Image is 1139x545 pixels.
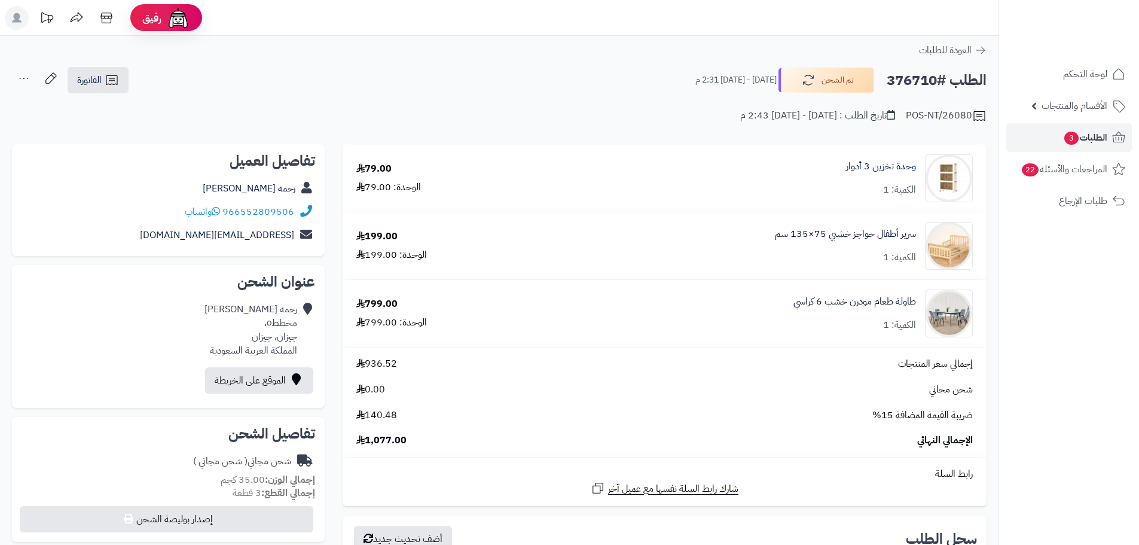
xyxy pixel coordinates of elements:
[872,409,973,422] span: ضريبة القيمة المضافة 15%
[261,486,315,500] strong: إجمالي القطع:
[356,181,421,194] div: الوحدة: 79.00
[347,467,982,481] div: رابط السلة
[203,181,295,196] a: رحمه [PERSON_NAME]
[919,43,972,57] span: العودة للطلبات
[356,162,392,176] div: 79.00
[193,454,248,468] span: ( شحن مجاني )
[846,160,916,173] a: وحدة تخزين 3 أدوار
[205,367,313,394] a: الموقع على الخريطة
[1006,155,1132,184] a: المراجعات والأسئلة22
[695,74,777,86] small: [DATE] - [DATE] 2:31 م
[22,154,315,168] h2: تفاصيل العميل
[740,109,895,123] div: تاريخ الطلب : [DATE] - [DATE] 2:43 م
[356,248,427,262] div: الوحدة: 199.00
[883,251,916,264] div: الكمية: 1
[591,481,738,496] a: شارك رابط السلة نفسها مع عميل آخر
[222,205,294,219] a: 966552809506
[883,318,916,332] div: الكمية: 1
[926,154,972,202] img: 1738071812-110107010066-90x90.jpg
[1006,187,1132,215] a: طلبات الإرجاع
[233,486,315,500] small: 3 قطعة
[1021,161,1107,178] span: المراجعات والأسئلة
[356,297,398,311] div: 799.00
[1059,193,1107,209] span: طلبات الإرجاع
[883,183,916,197] div: الكمية: 1
[1063,129,1107,146] span: الطلبات
[1064,132,1079,145] span: 3
[20,506,313,532] button: إصدار بوليصة الشحن
[775,227,916,241] a: سرير أطفال حواجز خشبي 75×135 سم
[193,455,291,468] div: شحن مجاني
[221,473,315,487] small: 35.00 كجم
[356,383,385,397] span: 0.00
[1006,123,1132,152] a: الطلبات3
[919,43,987,57] a: العودة للطلبات
[356,230,398,243] div: 199.00
[608,482,738,496] span: شارك رابط السلة نفسها مع عميل آخر
[32,6,62,33] a: تحديثات المنصة
[906,109,987,123] div: POS-NT/26080
[140,228,294,242] a: [EMAIL_ADDRESS][DOMAIN_NAME]
[1063,66,1107,83] span: لوحة التحكم
[204,303,297,357] div: رحمه [PERSON_NAME] مخطط٥، جيزان، جيزان المملكة العربية السعودية
[22,427,315,441] h2: تفاصيل الشحن
[265,473,315,487] strong: إجمالي الوزن:
[22,275,315,289] h2: عنوان الشحن
[778,68,874,93] button: تم الشحن
[793,295,916,309] a: طاولة طعام مودرن خشب 6 كراسي
[1058,32,1128,57] img: logo-2.png
[926,290,972,337] img: 1752669403-1-90x90.jpg
[929,383,973,397] span: شحن مجاني
[1042,98,1107,114] span: الأقسام والمنتجات
[356,409,397,422] span: 140.48
[356,357,397,371] span: 936.52
[926,222,972,270] img: 1744806428-2-90x90.jpg
[68,67,129,93] a: الفاتورة
[185,205,220,219] a: واتساب
[1022,163,1039,176] span: 22
[898,357,973,371] span: إجمالي سعر المنتجات
[142,11,161,25] span: رفيق
[356,316,427,330] div: الوحدة: 799.00
[77,73,102,87] span: الفاتورة
[917,434,973,447] span: الإجمالي النهائي
[1006,60,1132,89] a: لوحة التحكم
[356,434,407,447] span: 1,077.00
[166,6,190,30] img: ai-face.png
[887,68,987,93] h2: الطلب #376710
